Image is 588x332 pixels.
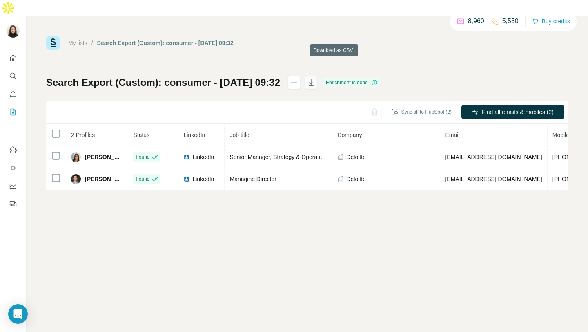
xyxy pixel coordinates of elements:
[7,197,20,211] button: Feedback
[192,153,214,161] span: LinkedIn
[346,153,365,161] span: Deloitte
[7,179,20,193] button: Dashboard
[386,106,457,118] button: Sync all to HubSpot (2)
[461,105,564,119] button: Find all emails & mobiles (2)
[323,78,380,87] div: Enrichment is done
[445,132,459,138] span: Email
[7,143,20,157] button: Use Surfe on LinkedIn
[468,16,484,26] p: 8,960
[91,39,93,47] li: /
[71,174,81,184] img: Avatar
[552,132,569,138] span: Mobile
[229,132,249,138] span: Job title
[68,40,87,46] a: My lists
[136,153,149,161] span: Found
[183,176,190,182] img: LinkedIn logo
[136,175,149,183] span: Found
[482,108,554,116] span: Find all emails & mobiles (2)
[7,161,20,175] button: Use Surfe API
[445,176,542,182] span: [EMAIL_ADDRESS][DOMAIN_NAME]
[7,87,20,101] button: Enrich CSV
[192,175,214,183] span: LinkedIn
[229,154,329,160] span: Senior Manager, Strategy & Operations
[502,16,519,26] p: 5,550
[337,132,362,138] span: Company
[8,304,28,324] div: Open Intercom Messenger
[85,175,123,183] span: [PERSON_NAME]
[7,105,20,119] button: My lists
[85,153,123,161] span: [PERSON_NAME]
[532,16,570,27] button: Buy credits
[7,69,20,83] button: Search
[287,76,301,89] button: actions
[7,25,20,38] img: Avatar
[346,175,365,183] span: Deloitte
[445,154,542,160] span: [EMAIL_ADDRESS][DOMAIN_NAME]
[229,176,276,182] span: Managing Director
[71,132,95,138] span: 2 Profiles
[183,154,190,160] img: LinkedIn logo
[97,39,234,47] div: Search Export (Custom): consumer - [DATE] 09:32
[133,132,149,138] span: Status
[46,76,280,89] h1: Search Export (Custom): consumer - [DATE] 09:32
[7,51,20,65] button: Quick start
[46,36,60,50] img: Surfe Logo
[71,152,81,162] img: Avatar
[183,132,205,138] span: LinkedIn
